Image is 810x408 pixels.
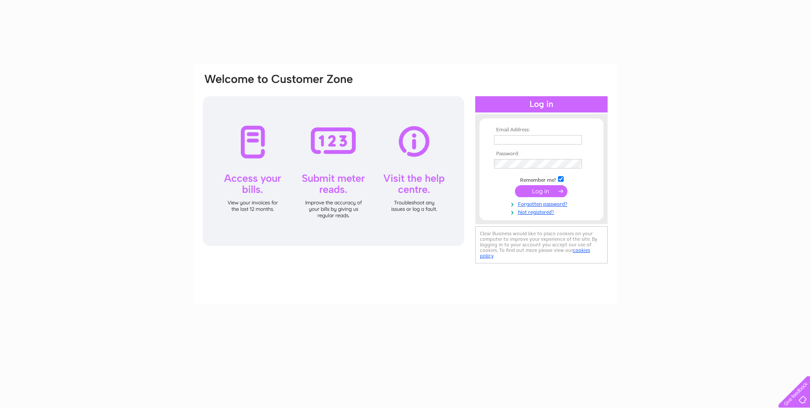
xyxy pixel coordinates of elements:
[475,226,608,263] div: Clear Business would like to place cookies on your computer to improve your experience of the sit...
[492,175,591,183] td: Remember me?
[515,185,567,197] input: Submit
[480,247,590,259] a: cookies policy
[492,127,591,133] th: Email Address:
[492,151,591,157] th: Password:
[494,207,591,216] a: Not registered?
[494,199,591,207] a: Forgotten password?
